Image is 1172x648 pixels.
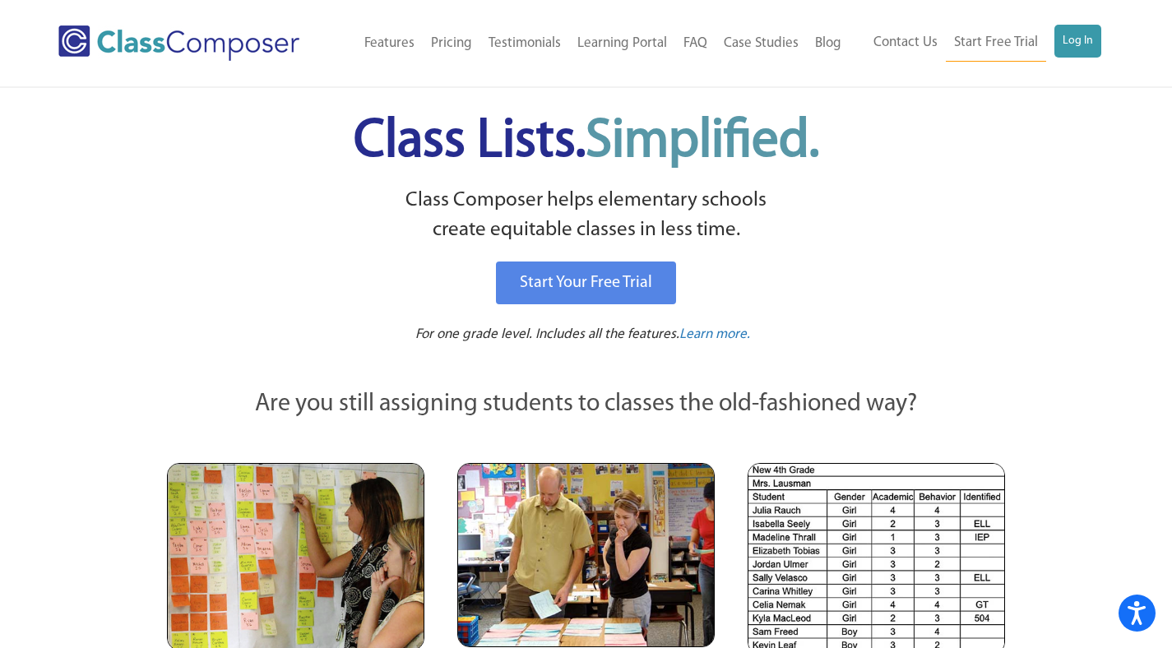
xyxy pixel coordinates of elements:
nav: Header Menu [335,25,850,62]
span: Start Your Free Trial [520,275,652,291]
span: For one grade level. Includes all the features. [415,327,679,341]
p: Are you still assigning students to classes the old-fashioned way? [167,386,1006,423]
img: Class Composer [58,25,299,61]
a: Start Free Trial [946,25,1046,62]
a: Features [356,25,423,62]
span: Simplified. [586,115,819,169]
a: Testimonials [480,25,569,62]
a: Contact Us [865,25,946,61]
a: Blog [807,25,850,62]
img: Blue and Pink Paper Cards [457,463,715,646]
a: Pricing [423,25,480,62]
a: Log In [1054,25,1101,58]
span: Class Lists. [354,115,819,169]
a: Start Your Free Trial [496,262,676,304]
a: Learning Portal [569,25,675,62]
p: Class Composer helps elementary schools create equitable classes in less time. [164,186,1008,246]
a: FAQ [675,25,716,62]
span: Learn more. [679,327,750,341]
a: Case Studies [716,25,807,62]
a: Learn more. [679,325,750,345]
nav: Header Menu [850,25,1101,62]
